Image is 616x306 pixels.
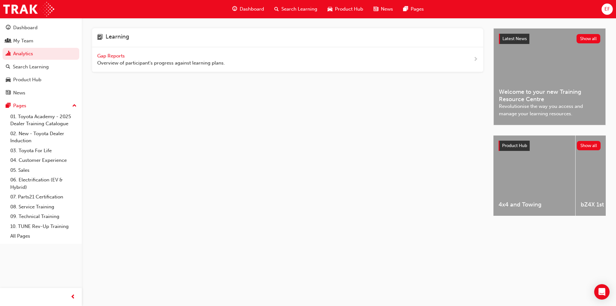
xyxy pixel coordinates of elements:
[594,284,610,300] div: Open Intercom Messenger
[3,35,79,47] a: My Team
[269,3,322,16] a: search-iconSearch Learning
[577,34,601,43] button: Show all
[8,129,79,146] a: 02. New - Toyota Dealer Induction
[13,102,26,109] div: Pages
[502,143,527,148] span: Product Hub
[328,5,332,13] span: car-icon
[3,2,54,16] img: Trak
[3,74,79,86] a: Product Hub
[604,5,610,13] span: EF
[499,88,600,103] span: Welcome to your new Training Resource Centre
[13,37,33,45] div: My Team
[502,36,527,41] span: Latest News
[8,112,79,129] a: 01. Toyota Academy - 2025 Dealer Training Catalogue
[13,24,38,31] div: Dashboard
[381,5,393,13] span: News
[13,63,49,71] div: Search Learning
[411,5,424,13] span: Pages
[6,51,11,57] span: chart-icon
[499,141,601,151] a: Product HubShow all
[3,100,79,112] button: Pages
[3,21,79,100] button: DashboardMy TeamAnalyticsSearch LearningProduct HubNews
[322,3,368,16] a: car-iconProduct Hub
[71,293,75,301] span: prev-icon
[6,25,11,31] span: guage-icon
[6,90,11,96] span: news-icon
[368,3,398,16] a: news-iconNews
[274,5,279,13] span: search-icon
[602,4,613,15] button: EF
[373,5,378,13] span: news-icon
[13,76,41,83] div: Product Hub
[6,103,11,109] span: pages-icon
[3,61,79,73] a: Search Learning
[106,33,129,42] h4: Learning
[8,222,79,232] a: 10. TUNE Rev-Up Training
[92,47,483,72] a: Gap Reports Overview of participant's progress against learning plans.next-icon
[6,64,10,70] span: search-icon
[97,53,126,59] span: Gap Reports
[281,5,317,13] span: Search Learning
[232,5,237,13] span: guage-icon
[72,102,77,110] span: up-icon
[8,231,79,241] a: All Pages
[403,5,408,13] span: pages-icon
[3,87,79,99] a: News
[13,89,25,97] div: News
[8,192,79,202] a: 07. Parts21 Certification
[227,3,269,16] a: guage-iconDashboard
[240,5,264,13] span: Dashboard
[8,212,79,222] a: 09. Technical Training
[577,141,601,150] button: Show all
[473,56,478,64] span: next-icon
[8,155,79,165] a: 04. Customer Experience
[493,136,575,216] a: 4x4 and Towing
[97,59,225,67] span: Overview of participant's progress against learning plans.
[3,22,79,34] a: Dashboard
[335,5,363,13] span: Product Hub
[3,48,79,60] a: Analytics
[499,103,600,117] span: Revolutionise the way you access and manage your learning resources.
[6,38,11,44] span: people-icon
[493,28,606,125] a: Latest NewsShow allWelcome to your new Training Resource CentreRevolutionise the way you access a...
[499,201,570,208] span: 4x4 and Towing
[8,175,79,192] a: 06. Electrification (EV & Hybrid)
[8,146,79,156] a: 03. Toyota For Life
[8,202,79,212] a: 08. Service Training
[398,3,429,16] a: pages-iconPages
[6,77,11,83] span: car-icon
[97,33,103,42] span: learning-icon
[499,34,600,44] a: Latest NewsShow all
[8,165,79,175] a: 05. Sales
